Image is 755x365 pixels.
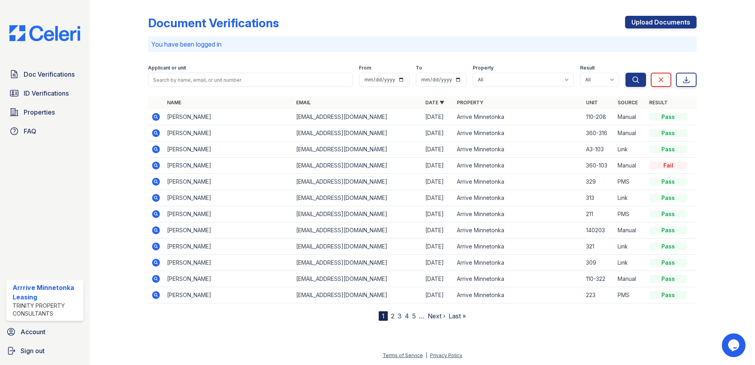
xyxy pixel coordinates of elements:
td: [DATE] [422,206,454,222]
div: Pass [649,243,687,250]
td: [DATE] [422,287,454,303]
td: 110-322 [583,271,614,287]
span: FAQ [24,126,36,136]
td: [PERSON_NAME] [164,255,293,271]
a: 4 [405,312,409,320]
div: | [426,352,427,358]
td: Link [614,239,646,255]
td: [PERSON_NAME] [164,109,293,125]
p: You have been logged in [151,40,693,49]
td: [EMAIL_ADDRESS][DOMAIN_NAME] [293,271,422,287]
td: 223 [583,287,614,303]
a: Name [167,100,181,105]
td: [PERSON_NAME] [164,190,293,206]
label: Property [473,65,494,71]
div: Pass [649,275,687,283]
td: [EMAIL_ADDRESS][DOMAIN_NAME] [293,125,422,141]
td: 110-208 [583,109,614,125]
a: Upload Documents [625,16,697,28]
a: Account [3,324,86,340]
td: Arrive Minnetonka [454,206,583,222]
a: Last » [449,312,466,320]
td: Link [614,255,646,271]
td: [PERSON_NAME] [164,287,293,303]
div: Pass [649,226,687,234]
label: Result [580,65,595,71]
td: [EMAIL_ADDRESS][DOMAIN_NAME] [293,158,422,174]
td: 321 [583,239,614,255]
span: Account [21,327,45,337]
span: … [419,311,424,321]
td: [DATE] [422,239,454,255]
label: Applicant or unit [148,65,186,71]
td: [EMAIL_ADDRESS][DOMAIN_NAME] [293,190,422,206]
a: Result [649,100,668,105]
td: [PERSON_NAME] [164,158,293,174]
a: ID Verifications [6,85,83,101]
td: 360-316 [583,125,614,141]
td: [PERSON_NAME] [164,222,293,239]
td: PMS [614,174,646,190]
a: Doc Verifications [6,66,83,82]
div: Fail [649,162,687,169]
td: [PERSON_NAME] [164,125,293,141]
div: Pass [649,178,687,186]
td: [EMAIL_ADDRESS][DOMAIN_NAME] [293,239,422,255]
label: From [359,65,371,71]
td: [EMAIL_ADDRESS][DOMAIN_NAME] [293,109,422,125]
a: 3 [398,312,402,320]
div: Document Verifications [148,16,279,30]
div: Arrrive Minnetonka Leasing [13,283,80,302]
td: [EMAIL_ADDRESS][DOMAIN_NAME] [293,141,422,158]
div: Trinity Property Consultants [13,302,80,318]
img: CE_Logo_Blue-a8612792a0a2168367f1c8372b55b34899dd931a85d93a1a3d3e32e68fde9ad4.png [3,25,86,41]
span: ID Verifications [24,88,69,98]
a: Sign out [3,343,86,359]
td: Arrive Minnetonka [454,109,583,125]
td: [PERSON_NAME] [164,271,293,287]
td: 329 [583,174,614,190]
div: Pass [649,129,687,137]
td: [DATE] [422,255,454,271]
a: FAQ [6,123,83,139]
div: 1 [379,311,388,321]
td: [DATE] [422,158,454,174]
td: PMS [614,287,646,303]
div: Pass [649,210,687,218]
div: Pass [649,259,687,267]
td: [EMAIL_ADDRESS][DOMAIN_NAME] [293,174,422,190]
td: [PERSON_NAME] [164,174,293,190]
td: Manual [614,222,646,239]
td: Arrive Minnetonka [454,239,583,255]
input: Search by name, email, or unit number [148,73,353,87]
td: [DATE] [422,174,454,190]
span: Properties [24,107,55,117]
td: [PERSON_NAME] [164,206,293,222]
td: Link [614,141,646,158]
td: Manual [614,271,646,287]
a: Property [457,100,483,105]
a: Source [618,100,638,105]
div: Pass [649,194,687,202]
td: Manual [614,158,646,174]
td: Manual [614,109,646,125]
div: Pass [649,145,687,153]
td: Arrive Minnetonka [454,174,583,190]
a: Date ▼ [425,100,444,105]
td: 140203 [583,222,614,239]
span: Doc Verifications [24,70,75,79]
td: Arrive Minnetonka [454,190,583,206]
td: 360-103 [583,158,614,174]
td: PMS [614,206,646,222]
td: [DATE] [422,271,454,287]
td: Arrive Minnetonka [454,158,583,174]
span: Sign out [21,346,45,356]
td: [DATE] [422,109,454,125]
td: [EMAIL_ADDRESS][DOMAIN_NAME] [293,255,422,271]
a: 2 [391,312,394,320]
a: Email [296,100,311,105]
label: To [416,65,422,71]
td: [EMAIL_ADDRESS][DOMAIN_NAME] [293,222,422,239]
td: [DATE] [422,141,454,158]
